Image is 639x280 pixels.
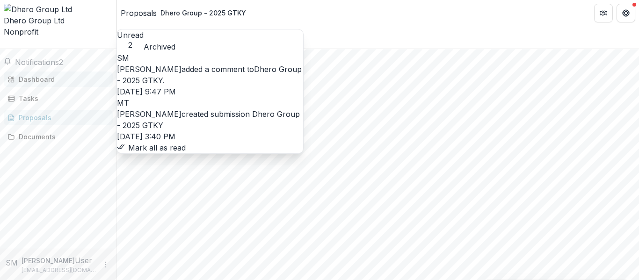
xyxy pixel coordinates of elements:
img: Dhero Group Ltd [4,4,113,15]
p: [EMAIL_ADDRESS][DOMAIN_NAME] [22,266,96,274]
p: [DATE] 9:47 PM [117,86,303,97]
nav: breadcrumb [121,6,250,20]
span: [PERSON_NAME] [117,65,182,74]
h2: Dhero Group - 2025 GTKY [117,72,639,83]
button: Get Help [617,4,635,22]
button: Unread [117,29,144,50]
button: Partners [594,4,613,22]
div: Proposals [19,113,105,122]
button: More [100,259,111,270]
p: added a comment to . [117,64,303,86]
div: Dhero Group - 2025 GTKY [160,8,246,18]
span: Notifications [15,57,59,67]
div: Dhero Group Ltd [4,15,113,26]
p: [PERSON_NAME] [22,256,75,266]
p: [DATE] 3:40 PM [117,131,303,142]
a: Proposals [121,7,157,19]
p: created submission [117,108,303,131]
p: User [75,255,92,266]
a: Proposals [4,110,113,125]
div: Livelihood Impact Fund [117,49,639,60]
span: [PERSON_NAME] [117,109,182,119]
button: Mark all as read [117,142,186,153]
button: Notifications2 [4,57,63,68]
span: Nonprofit [4,27,38,36]
a: Dashboard [4,72,113,87]
div: Tasks [19,93,105,103]
a: Documents [4,129,113,144]
span: 2 [59,57,63,67]
span: 2 [117,41,144,50]
button: Archived [144,41,175,52]
img: Livelihood Impact Fund [117,60,639,72]
div: Dashboard [19,74,105,84]
div: Muthoni Thuo [117,97,303,108]
div: Documents [19,132,105,142]
div: Samuel Mbulamukungi [6,257,18,268]
a: Tasks [4,91,113,106]
div: Samuel Mbulamukungi [117,52,303,64]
